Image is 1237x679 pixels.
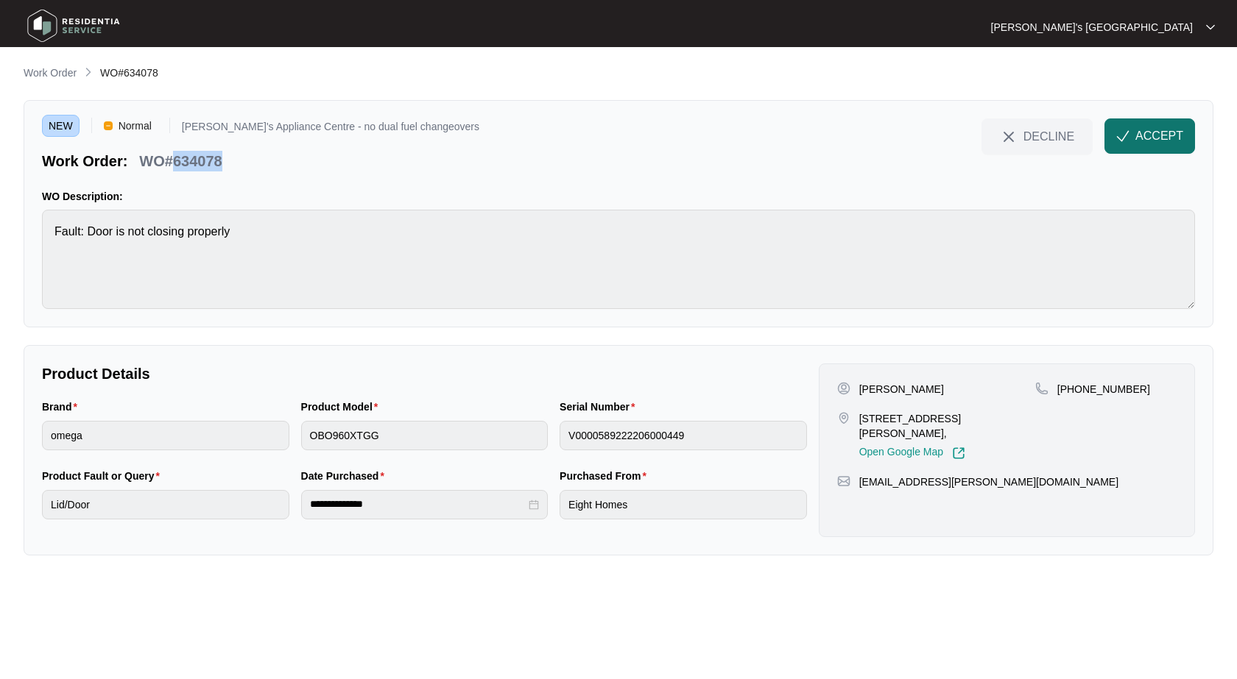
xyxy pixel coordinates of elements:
[1116,129,1129,143] img: check-Icon
[560,469,652,483] label: Purchased From
[859,382,944,397] p: [PERSON_NAME]
[560,399,641,414] label: Serial Number
[560,421,807,450] input: Serial Number
[42,189,1195,204] p: WO Description:
[182,121,479,137] p: [PERSON_NAME]'s Appliance Centre - no dual fuel changeovers
[42,363,807,384] p: Product Details
[859,411,1035,441] p: [STREET_ADDRESS][PERSON_NAME],
[24,65,77,80] p: Work Order
[310,497,526,512] input: Date Purchased
[42,469,166,483] label: Product Fault or Query
[301,399,384,414] label: Product Model
[837,474,850,488] img: map-pin
[1057,382,1150,397] p: [PHONE_NUMBER]
[859,474,1118,489] p: [EMAIL_ADDRESS][PERSON_NAME][DOMAIN_NAME]
[42,490,289,519] input: Product Fault or Query
[100,67,158,79] span: WO#634078
[42,210,1195,309] textarea: Fault: Door is not closing properly
[42,151,127,171] p: Work Order:
[1206,24,1215,31] img: dropdown arrow
[1035,382,1049,395] img: map-pin
[82,66,94,78] img: chevron-right
[301,421,549,450] input: Product Model
[991,20,1193,35] p: [PERSON_NAME]'s [GEOGRAPHIC_DATA]
[42,421,289,450] input: Brand
[560,490,807,519] input: Purchased From
[1104,118,1195,154] button: check-IconACCEPT
[301,469,390,483] label: Date Purchased
[21,65,80,82] a: Work Order
[837,382,850,395] img: user-pin
[139,151,222,171] p: WO#634078
[113,115,158,137] span: Normal
[982,118,1093,154] button: close-IconDECLINE
[1135,127,1183,145] span: ACCEPT
[952,447,965,460] img: Link-External
[1023,128,1074,144] span: DECLINE
[42,399,83,414] label: Brand
[22,4,125,48] img: residentia service logo
[859,447,965,460] a: Open Google Map
[42,115,80,137] span: NEW
[104,121,113,130] img: Vercel Logo
[837,411,850,424] img: map-pin
[1000,128,1018,146] img: close-Icon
